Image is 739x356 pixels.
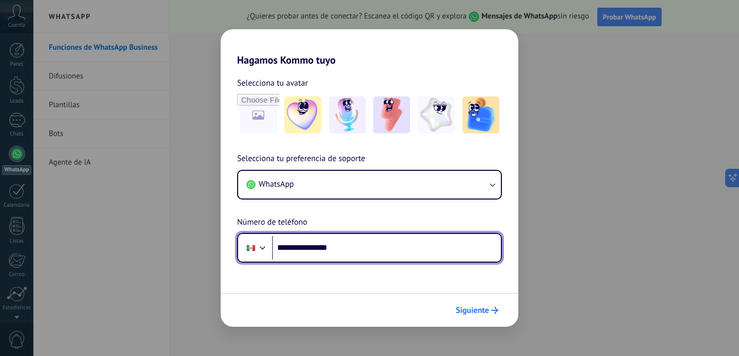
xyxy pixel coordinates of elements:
[237,152,365,166] span: Selecciona tu preferencia de soporte
[238,171,501,199] button: WhatsApp
[259,179,294,189] span: WhatsApp
[237,216,307,229] span: Número de teléfono
[284,96,321,133] img: -1.jpeg
[241,237,261,259] div: Mexico: + 52
[418,96,455,133] img: -4.jpeg
[221,29,518,66] h2: Hagamos Kommo tuyo
[329,96,366,133] img: -2.jpeg
[462,96,499,133] img: -5.jpeg
[456,307,489,314] span: Siguiente
[237,76,308,90] span: Selecciona tu avatar
[451,302,503,319] button: Siguiente
[373,96,410,133] img: -3.jpeg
